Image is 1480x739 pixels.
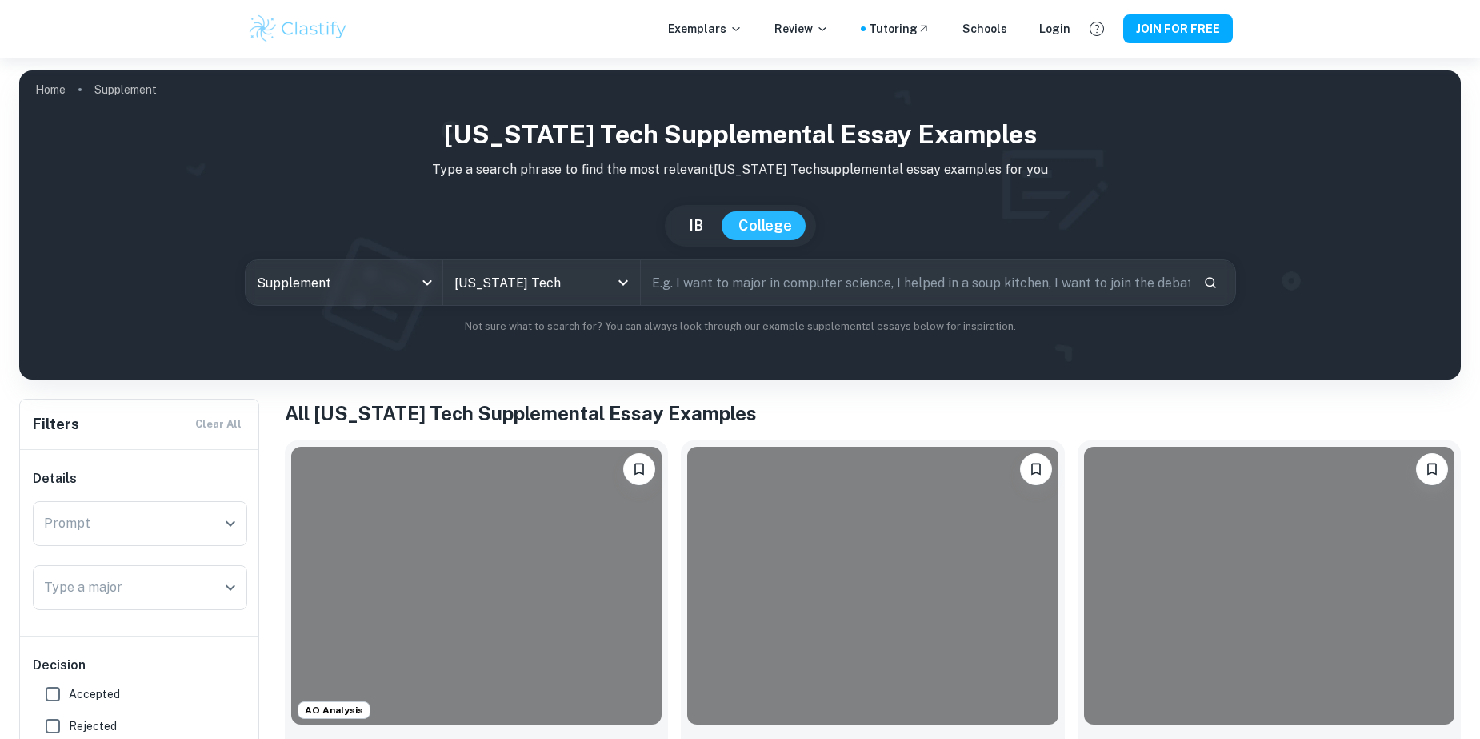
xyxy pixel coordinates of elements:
button: Open [219,512,242,535]
p: Exemplars [668,20,742,38]
a: Login [1039,20,1070,38]
p: Type a search phrase to find the most relevant [US_STATE] Tech supplemental essay examples for you [32,160,1448,179]
p: Supplement [94,81,157,98]
span: AO Analysis [298,703,370,717]
button: IB [673,211,719,240]
button: Help and Feedback [1083,15,1110,42]
button: JOIN FOR FREE [1123,14,1233,43]
h6: Details [33,469,247,488]
button: College [722,211,808,240]
h6: Filters [33,413,79,436]
button: Please log in to bookmark exemplars [1416,453,1448,485]
button: Open [612,271,634,294]
a: Home [35,78,66,101]
button: Please log in to bookmark exemplars [1020,453,1052,485]
span: Accepted [69,685,120,703]
button: Please log in to bookmark exemplars [623,453,655,485]
button: Search [1197,269,1224,296]
p: Review [774,20,829,38]
h6: Decision [33,656,247,675]
img: profile cover [19,70,1461,380]
input: E.g. I want to major in computer science, I helped in a soup kitchen, I want to join the debate t... [641,260,1190,305]
a: Tutoring [869,20,930,38]
a: Schools [962,20,1007,38]
div: Supplement [246,260,442,305]
h1: [US_STATE] Tech Supplemental Essay Examples [32,115,1448,154]
span: Rejected [69,717,117,735]
img: Clastify logo [247,13,349,45]
p: Not sure what to search for? You can always look through our example supplemental essays below fo... [32,319,1448,335]
button: Open [219,576,242,599]
h1: All [US_STATE] Tech Supplemental Essay Examples [285,399,1461,428]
